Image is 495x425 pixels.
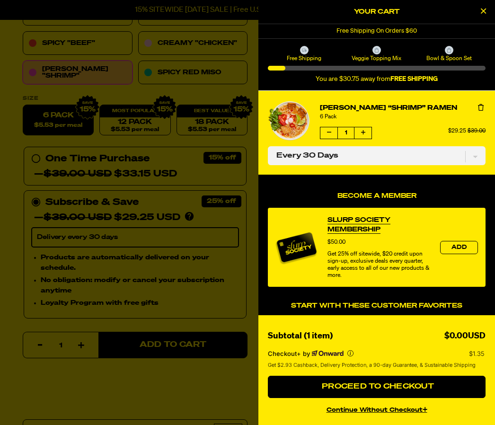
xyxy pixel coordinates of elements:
h4: Become a Member [268,192,486,200]
a: [PERSON_NAME] “Shrimp” Ramen [320,103,486,113]
div: Get 25% off sitewide, $20 credit upon sign-up, exclusive deals every quarter, early access to all... [327,251,431,279]
div: $0.00USD [444,329,486,343]
button: Remove Tom Yum “Shrimp” Ramen [476,103,486,113]
button: continue without Checkout+ [268,402,486,416]
span: Bowl & Spoon Set [415,54,484,62]
span: Get $2.93 Cashback, Delivery Protection, a 90-day Guarantee, & Sustainable Shipping [268,361,476,369]
li: product [268,91,486,175]
div: You are $30.75 away from [268,75,486,83]
button: More info [347,350,354,356]
img: Tom Yum “Shrimp” Ramen [268,100,310,142]
h2: Your Cart [268,5,486,19]
span: Subtotal (1 item) [268,332,333,340]
span: $50.00 [327,239,345,245]
a: Powered by Onward [312,350,344,357]
span: Proceed to Checkout [319,383,434,390]
p: $1.35 [469,350,486,357]
button: Close Cart [476,5,490,19]
div: 1 of 1 [258,24,495,38]
span: Add [451,245,467,250]
a: View details for Tom Yum “Shrimp” Ramen [268,100,310,142]
img: Membership image [275,226,318,269]
button: Add the product, Slurp Society Membership to Cart [440,241,478,254]
button: Increase quantity of Tom Yum “Shrimp” Ramen [354,127,371,139]
div: 6 Pack [320,113,486,121]
b: FREE SHIPPING [390,76,438,82]
button: Proceed to Checkout [268,376,486,398]
section: Checkout+ [268,343,486,376]
span: Veggie Topping Mix [342,54,411,62]
button: Decrease quantity of Tom Yum “Shrimp” Ramen [320,127,337,139]
span: $29.25 [448,128,466,134]
span: $39.00 [468,128,486,134]
span: Free Shipping [269,54,339,62]
span: by [303,350,310,357]
span: Checkout+ [268,350,301,357]
h4: Start With These Customer Favorites [268,302,486,310]
span: 1 [337,127,354,139]
a: View Slurp Society Membership [327,215,431,234]
select: Subscription delivery frequency [268,146,486,165]
div: product [268,208,486,287]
